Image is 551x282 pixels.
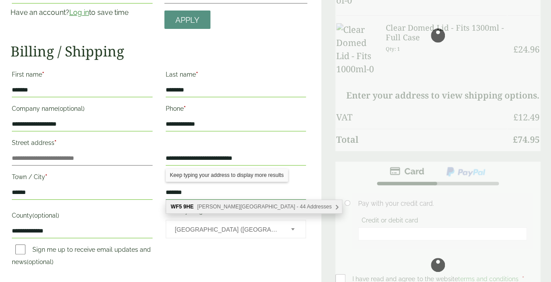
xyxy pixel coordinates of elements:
[183,204,193,210] b: 9HE
[166,68,306,83] label: Last name
[45,173,47,180] abbr: required
[164,11,210,29] a: Apply
[11,7,154,18] p: Have an account? to save time
[211,208,213,215] abbr: required
[12,171,153,186] label: Town / City
[184,105,186,112] abbr: required
[175,220,280,239] span: United Kingdom (UK)
[166,102,306,117] label: Phone
[197,204,332,210] span: [PERSON_NAME][GEOGRAPHIC_DATA] - 44 Addresses
[69,8,89,17] a: Log in
[171,204,182,210] b: WF5
[12,209,153,224] label: County
[166,220,306,238] span: Country/Region
[54,139,57,146] abbr: required
[58,105,85,112] span: (optional)
[175,15,199,25] span: Apply
[27,258,53,265] span: (optional)
[196,71,198,78] abbr: required
[42,71,44,78] abbr: required
[166,200,342,213] div: WF5 9HE
[11,43,307,60] h2: Billing / Shipping
[12,102,153,117] label: Company name
[12,246,151,268] label: Sign me up to receive email updates and news
[12,68,153,83] label: First name
[32,212,59,219] span: (optional)
[15,244,25,254] input: Sign me up to receive email updates and news(optional)
[166,169,288,182] div: Keep typing your address to display more results
[12,137,153,152] label: Street address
